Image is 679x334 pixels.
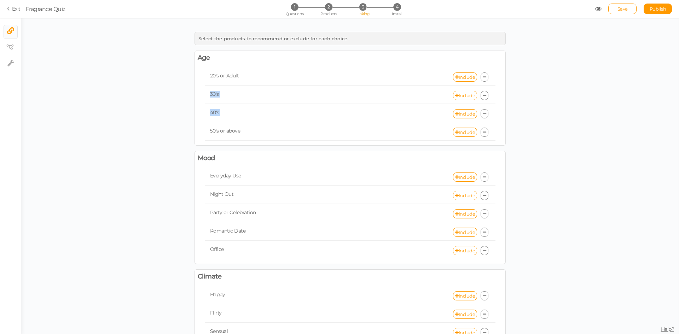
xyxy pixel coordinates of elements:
[359,3,367,11] span: 3
[278,3,311,11] li: 1 Questions
[210,72,239,79] span: 20's or Adult
[453,72,477,82] a: Include
[453,310,477,319] a: Include
[453,128,477,137] a: Include
[453,209,477,218] a: Include
[198,154,215,162] span: Mood
[210,246,224,252] span: Office
[210,128,240,134] span: 50's or above
[26,5,65,13] div: Fragrance Quiz
[291,3,298,11] span: 1
[453,91,477,100] a: Include
[210,172,241,179] span: Everyday Use
[453,172,477,182] a: Include
[210,291,225,298] span: Happy
[356,11,369,16] span: Linking
[393,3,401,11] span: 4
[198,54,210,62] span: Age
[650,6,666,12] span: Publish
[608,4,637,14] div: Save
[453,246,477,255] a: Include
[210,91,219,97] span: 30's
[347,3,379,11] li: 3 Linking
[210,191,234,197] span: Night Out
[7,5,21,12] a: Exit
[453,291,477,300] a: Include
[325,3,332,11] span: 2
[453,191,477,200] a: Include
[286,11,304,16] span: Questions
[661,326,674,332] span: Help?
[453,228,477,237] a: Include
[617,6,628,12] span: Save
[453,109,477,118] a: Include
[312,3,345,11] li: 2 Products
[210,310,222,316] span: Flirty
[392,11,402,16] span: Install
[198,36,349,41] span: Select the products to recommend or exclude for each choice.
[381,3,413,11] li: 4 Install
[198,273,222,281] span: Climate
[210,109,219,116] span: 40's
[320,11,337,16] span: Products
[210,209,256,216] span: Party or Celebration
[210,228,246,234] span: Romantic Date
